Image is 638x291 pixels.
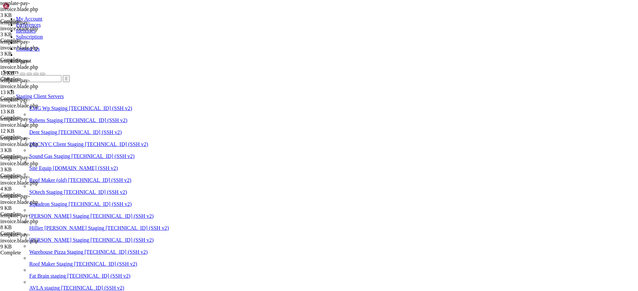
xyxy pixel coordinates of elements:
x-row: disabled by running "a2disconf block-xmlrpc" in the terminal. [3,182,551,187]
div: 3 KB [0,167,67,173]
x-row: After connecting to the Droplet for the first time, [3,198,551,203]
span: template-pay-invoice.blade.php [0,193,67,211]
x-row: 163 updates can be installed immediately. [3,54,551,59]
x-row: Usage of /: 28.5% of 77.35GB IPv4 address for eth0: [TECHNICAL_ID] [3,28,551,33]
div: Complete [0,38,67,44]
x-row: * Certbot is preinstalled. Run it to configure HTTPS. See [3,167,551,172]
x-row: To see these additional updates run: apt list --upgradable [3,64,551,69]
div: Complete [0,95,67,101]
x-row: Processes: 145 [3,44,551,49]
div: Complete [0,115,67,121]
div: Complete [0,173,67,179]
x-row: * The WordPress One-Click Quickstart guide: [URL][DOMAIN_NAME] [3,121,551,126]
x-row: in /root/.digitalocean_password [3,152,551,157]
x-row: * Support: [URL][DOMAIN_NAME] [3,3,551,8]
div: 3 KB [0,51,67,57]
span: template-pay-invoice.blade.php [0,39,38,51]
div: 3 KB [0,12,67,18]
x-row: Memory usage: 35% IPv4 address for eth0: [TECHNICAL_ID] [3,34,551,39]
x-row: For help and more information, visit [URL][DOMAIN_NAME] [3,213,551,218]
div: 12 KB [0,128,67,134]
x-row: System information as of [DATE] [3,13,551,18]
span: template-pay-invoice.blade.php [0,232,38,243]
div: Complete [0,211,67,217]
span: template-pay-invoice.blade.php [0,0,67,18]
span: ~ [167,239,170,244]
span: template-pay-invoice.blade.php [0,155,67,173]
x-row: *** System restart required *** [3,80,551,85]
div: Complete [0,230,67,236]
span: template-pay-invoice.blade.php [0,58,38,70]
x-row: All ports are BLOCKED except 22 (SSH), 80 (HTTP), and 443 (HTTPS). [3,105,551,110]
div: Complete [0,18,67,24]
span: template-pay-invoice.blade.php [0,116,67,134]
x-row: * The MySQL root password and MySQL wordpress user password are saved [3,146,551,151]
span: template-pay-invoice.blade.php [0,174,67,192]
span: template-pay-invoice.blade.php [0,39,67,57]
x-row: Swap usage: 0% IPv4 address for eth1: [TECHNICAL_ID] [3,39,551,44]
span: template-pay-invoice.blade.php [0,193,38,205]
x-row: System load: 0.1 Users logged in: 0 [3,23,551,28]
div: 13 KB [0,70,67,76]
span: template-pay-invoice.blade.php [0,20,38,31]
div: 9 KB [0,205,67,211]
span: template-pay-invoice.blade.php [0,135,67,153]
div: Complete [0,192,67,198]
x-row: Welcome to DigitalOcean's One-Click WordPress Droplet. [3,95,551,100]
x-row: immediately add the WordPress administrator at [URL][TECHNICAL_ID]. [3,203,551,208]
div: Complete [0,76,67,82]
x-row: * For security, xmlrpc calls are blocked by default. This block can be [3,177,551,182]
x-row: On the server: [3,136,551,141]
span: template-pay-invoice.blade.php [0,213,67,230]
x-row: [URL][DOMAIN_NAME] for more detail. [3,172,551,177]
x-row: To delete this message of the day: rm -rf /etc/update-motd.d/99-one-click [3,228,551,233]
span: root@hillierhopkinswp-1617014981815-s-2vcpu-4gb-intel-lon1-01 [3,239,165,244]
x-row: In a web browser, you can view: [3,116,551,121]
div: Complete [0,250,67,256]
x-row: 3 of these updates are security updates. [3,59,551,64]
div: (65, 46) [172,239,174,244]
x-row: To keep this Droplet secure, the UFW firewall is enabled. [3,100,551,105]
div: 4 KB [0,186,67,192]
x-row: /var/www/html/wp-content/mu-plugins/fail2ban.php [3,162,551,167]
span: template-pay-invoice.blade.php [0,97,38,108]
span: template-pay-invoice.blade.php [0,58,67,76]
x-row: : # [3,239,551,244]
span: template-pay-invoice.blade.php [0,135,38,147]
span: template-pay-invoice.blade.php [0,20,67,38]
x-row: IMPORTANT: [3,193,551,198]
div: 9 KB [0,244,67,250]
x-row: * The must-use WordPress security plugin, fail2ban, is located at [3,157,551,162]
div: 8 KB [0,224,67,230]
x-row: * The default web root is located at /var/www/html [3,141,551,146]
div: 3 KB [0,147,67,153]
span: template-pay-invoice.blade.php [0,155,38,166]
x-row: Last login: [DATE] from [TECHNICAL_ID] [3,234,551,239]
span: template-pay-invoice.blade.php [0,97,67,115]
div: Complete [0,134,67,140]
span: template-pay-invoice.blade.php [0,213,38,224]
div: Complete [0,153,67,159]
div: 13 KB [0,89,67,95]
span: template-pay-invoice.blade.php [0,174,38,186]
div: 3 KB [0,32,67,38]
span: template-pay-invoice.blade.php [0,0,38,12]
div: Complete [0,57,67,63]
span: template-pay-invoice.blade.php [0,77,38,89]
span: template-pay-invoice.blade.php [0,116,38,128]
x-row: * The new WordPress site: [URL][TECHNICAL_ID] [3,126,551,131]
span: template-pay-invoice.blade.php [0,232,67,250]
div: 13 KB [0,109,67,115]
span: template-pay-invoice.blade.php [0,77,67,95]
